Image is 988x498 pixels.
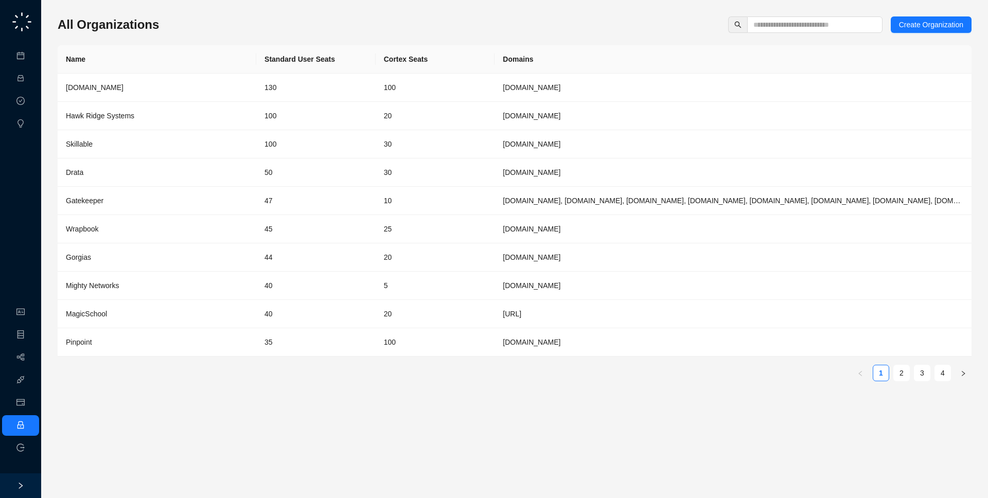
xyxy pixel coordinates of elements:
td: 100 [376,328,495,357]
td: 45 [256,215,376,243]
button: Create Organization [891,16,972,33]
span: MagicSchool [66,310,107,318]
li: Previous Page [852,365,869,381]
button: right [955,365,972,381]
a: 2 [894,365,909,381]
td: magicschool.ai [495,300,972,328]
td: gatekeeperhq.com, gatekeeperhq.io, gatekeeper.io, gatekeepervclm.com, gatekeeperhq.co, trygatekee... [495,187,972,215]
td: pinpointhq.com [495,328,972,357]
span: Hawk Ridge Systems [66,112,134,120]
td: skillable.com [495,130,972,158]
td: 35 [256,328,376,357]
a: 4 [935,365,950,381]
td: 20 [376,243,495,272]
li: 2 [893,365,910,381]
td: 47 [256,187,376,215]
td: 20 [376,102,495,130]
td: 5 [376,272,495,300]
th: Standard User Seats [256,45,376,74]
span: search [734,21,742,28]
td: 40 [256,272,376,300]
td: 44 [256,243,376,272]
td: wrapbook.com [495,215,972,243]
th: Domains [495,45,972,74]
span: Mighty Networks [66,281,119,290]
a: 1 [873,365,889,381]
td: 50 [256,158,376,187]
button: left [852,365,869,381]
span: left [857,370,863,377]
span: Gatekeeper [66,197,103,205]
span: Drata [66,168,83,176]
td: synthesia.io [495,74,972,102]
td: 100 [376,74,495,102]
span: Skillable [66,140,93,148]
span: logout [16,443,25,452]
td: 10 [376,187,495,215]
h3: All Organizations [58,16,159,33]
img: logo-small-C4UdH2pc.png [10,10,33,33]
span: Wrapbook [66,225,99,233]
iframe: Open customer support [955,464,983,492]
th: Cortex Seats [376,45,495,74]
span: Gorgias [66,253,91,261]
td: Drata.com [495,158,972,187]
span: right [17,482,24,489]
span: right [960,370,966,377]
td: 20 [376,300,495,328]
td: 100 [256,102,376,130]
li: Next Page [955,365,972,381]
td: 40 [256,300,376,328]
td: gorgias.com [495,243,972,272]
span: Create Organization [899,19,963,30]
span: Pinpoint [66,338,92,346]
td: 30 [376,130,495,158]
a: 3 [914,365,930,381]
td: 25 [376,215,495,243]
td: hawkridgesys.com [495,102,972,130]
li: 4 [934,365,951,381]
td: 100 [256,130,376,158]
td: mightynetworks.com [495,272,972,300]
td: 130 [256,74,376,102]
th: Name [58,45,256,74]
span: [DOMAIN_NAME] [66,83,123,92]
td: 30 [376,158,495,187]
